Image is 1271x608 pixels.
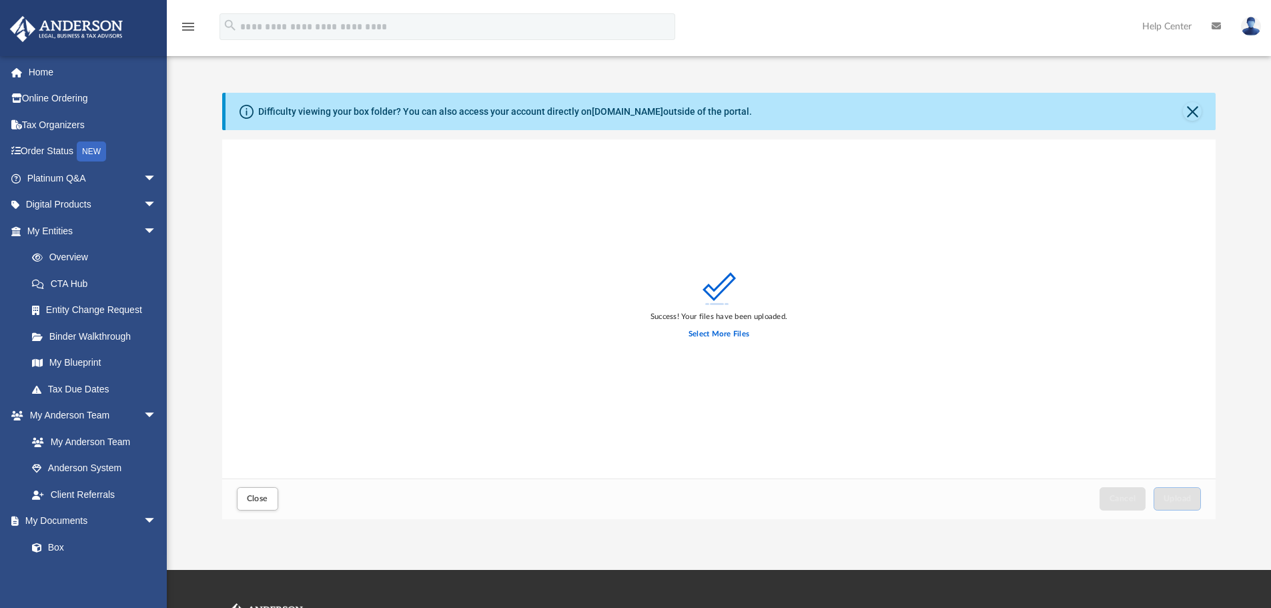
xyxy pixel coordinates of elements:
a: Online Ordering [9,85,177,112]
a: CTA Hub [19,270,177,297]
a: My Blueprint [19,350,170,376]
a: Client Referrals [19,481,170,508]
a: Meeting Minutes [19,561,170,587]
div: Upload [222,139,1216,519]
a: My Anderson Team [19,428,163,455]
a: Order StatusNEW [9,138,177,166]
a: Overview [19,244,177,271]
a: Home [9,59,177,85]
span: arrow_drop_down [143,402,170,430]
span: Cancel [1110,495,1136,503]
a: My Documentsarrow_drop_down [9,508,170,535]
a: Digital Productsarrow_drop_down [9,192,177,218]
img: Anderson Advisors Platinum Portal [6,16,127,42]
button: Cancel [1100,487,1146,511]
a: [DOMAIN_NAME] [592,106,663,117]
i: menu [180,19,196,35]
a: Entity Change Request [19,297,177,324]
a: Anderson System [19,455,170,482]
span: arrow_drop_down [143,165,170,192]
img: User Pic [1241,17,1261,36]
a: menu [180,25,196,35]
span: arrow_drop_down [143,218,170,245]
label: Select More Files [689,328,749,340]
span: Close [247,495,268,503]
span: Upload [1164,495,1192,503]
span: arrow_drop_down [143,192,170,219]
i: search [223,18,238,33]
div: Success! Your files have been uploaded. [651,311,787,323]
a: Platinum Q&Aarrow_drop_down [9,165,177,192]
a: Binder Walkthrough [19,323,177,350]
a: Box [19,534,163,561]
a: My Entitiesarrow_drop_down [9,218,177,244]
button: Close [1183,102,1202,121]
span: arrow_drop_down [143,508,170,535]
div: NEW [77,141,106,162]
button: Close [237,487,278,511]
a: Tax Due Dates [19,376,177,402]
div: Difficulty viewing your box folder? You can also access your account directly on outside of the p... [258,105,752,119]
a: Tax Organizers [9,111,177,138]
a: My Anderson Teamarrow_drop_down [9,402,170,429]
button: Upload [1154,487,1202,511]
